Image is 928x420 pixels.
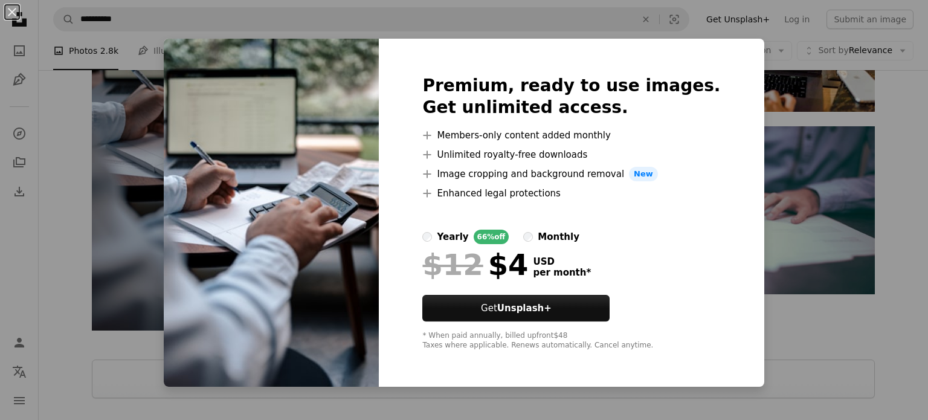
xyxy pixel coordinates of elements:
input: yearly66%off [422,232,432,242]
input: monthly [523,232,533,242]
div: * When paid annually, billed upfront $48 Taxes where applicable. Renews automatically. Cancel any... [422,331,720,351]
span: USD [533,256,591,267]
strong: Unsplash+ [497,303,552,314]
span: $12 [422,249,483,280]
div: yearly [437,230,468,244]
li: Enhanced legal protections [422,186,720,201]
div: $4 [422,249,528,280]
span: New [629,167,658,181]
button: GetUnsplash+ [422,295,610,321]
div: monthly [538,230,579,244]
li: Members-only content added monthly [422,128,720,143]
li: Unlimited royalty-free downloads [422,147,720,162]
span: per month * [533,267,591,278]
li: Image cropping and background removal [422,167,720,181]
h2: Premium, ready to use images. Get unlimited access. [422,75,720,118]
div: 66% off [474,230,509,244]
img: premium_photo-1679496828905-1f6d9ac5721a [164,39,379,387]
